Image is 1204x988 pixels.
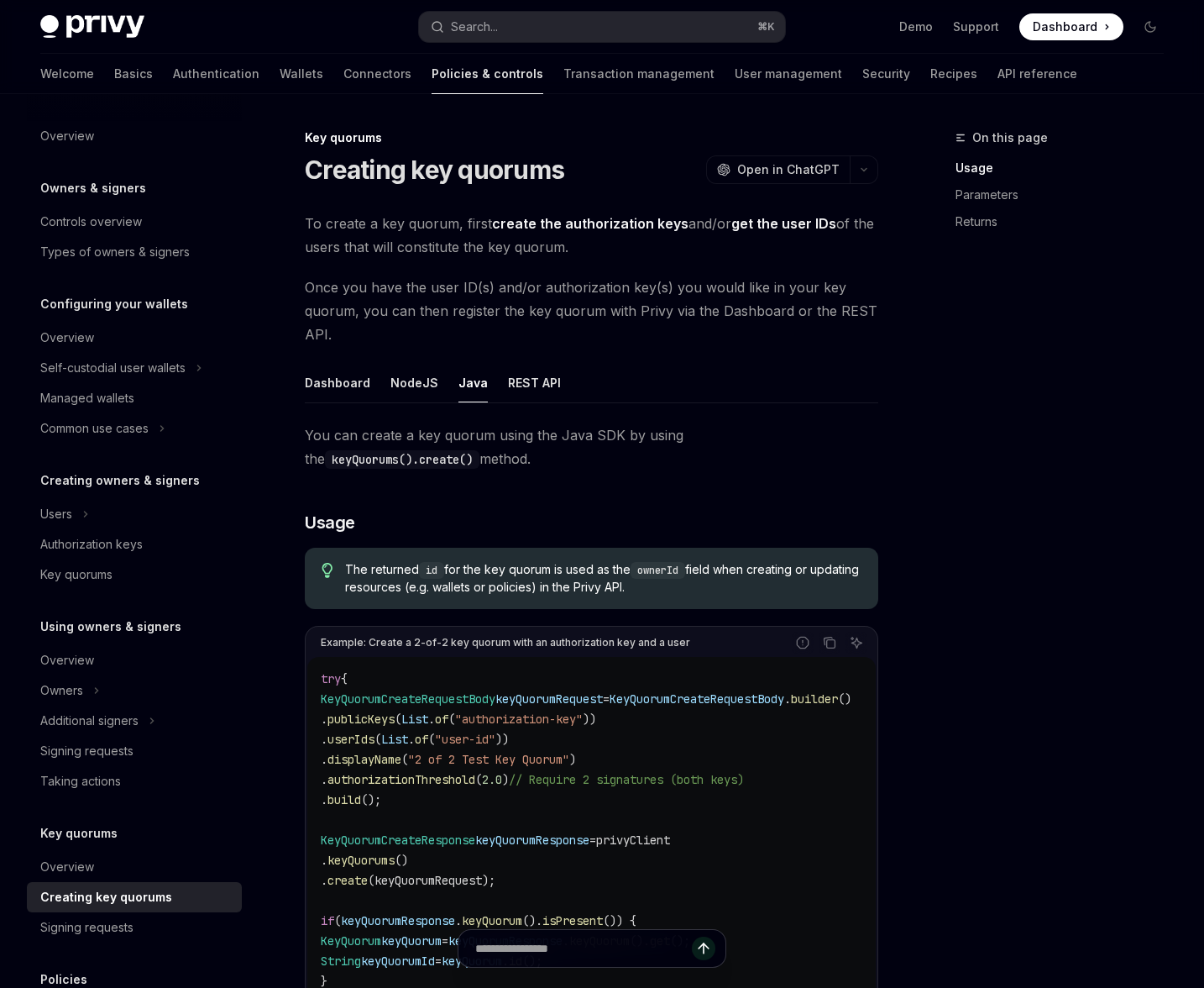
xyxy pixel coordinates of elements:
div: Signing requests [40,917,133,938]
a: Signing requests [27,912,242,943]
div: Controls overview [40,212,142,232]
a: Key quorums [27,560,242,590]
button: REST API [508,363,561,402]
a: create the authorization keys [492,215,688,233]
span: ( [428,732,435,747]
button: Toggle Self-custodial user wallets section [27,353,242,383]
a: Connectors [343,54,411,94]
span: KeyQuorumCreateRequestBody [321,691,495,707]
div: Key quorums [305,129,878,146]
a: Types of owners & signers [27,237,242,267]
div: Authorization keys [40,534,143,554]
div: Creating key quorums [40,887,172,907]
input: Ask a question... [475,930,692,967]
button: Toggle Common use cases section [27,413,242,444]
span: On this page [972,128,1048,148]
span: KeyQuorumCreateResponse [321,833,475,848]
button: Send message [692,937,715,960]
a: get the user IDs [731,215,836,233]
span: ) [569,752,576,767]
span: = [603,691,610,707]
a: Support [953,18,999,35]
span: 2.0 [482,772,502,787]
a: Authentication [173,54,259,94]
span: builder [791,691,838,707]
span: . [784,691,791,707]
span: { [341,671,348,686]
span: "user-id" [435,732,495,747]
span: = [589,833,596,848]
div: Common use cases [40,418,149,439]
a: Welcome [40,54,94,94]
div: Overview [40,857,94,877]
span: ()) { [603,913,636,928]
button: Toggle Owners section [27,675,242,706]
img: dark logo [40,15,144,39]
a: Transaction management [563,54,715,94]
a: Authorization keys [27,529,242,560]
button: Toggle dark mode [1137,13,1164,40]
div: Additional signers [40,711,139,731]
span: (); [361,792,381,807]
span: To create a key quorum, first and/or of the users that will constitute the key quorum. [305,212,878,259]
a: Usage [955,155,1177,181]
span: authorizationThreshold [327,772,475,787]
a: Dashboard [1019,13,1123,40]
a: Taking actions [27,766,242,796]
h5: Creating owners & signers [40,470,200,491]
button: Ask AI [845,632,867,654]
span: ( [448,712,455,727]
a: Security [862,54,910,94]
span: of [415,732,428,747]
div: Key quorums [40,565,113,585]
a: Returns [955,208,1177,235]
a: Overview [27,323,242,353]
h1: Creating key quorums [305,155,564,185]
div: Managed wallets [40,388,134,408]
button: Open in ChatGPT [706,155,850,184]
span: "2 of 2 Test Key Quorum" [408,752,569,767]
span: privyClient [596,833,670,848]
code: id [419,562,444,579]
span: try [321,671,341,686]
span: build [327,792,361,807]
div: Example: Create a 2-of-2 key quorum with an authorization key and a user [321,632,690,654]
code: keyQuorums().create() [325,450,479,469]
span: )) [583,712,596,727]
span: . [455,913,462,928]
span: isPresent [542,913,603,928]
a: Managed wallets [27,383,242,413]
span: The returned for the key quorum is used as the field when creating or updating resources (e.g. wa... [345,561,862,596]
div: Overview [40,650,94,670]
span: )) [495,732,509,747]
h5: Key quorums [40,823,118,843]
a: Basics [114,54,153,94]
button: Dashboard [305,363,370,402]
button: Java [458,363,488,402]
a: Parameters [955,181,1177,208]
a: Wallets [280,54,323,94]
div: Signing requests [40,741,133,761]
span: keyQuorumResponse [341,913,455,928]
span: if [321,913,334,928]
span: keyQuorum [462,913,522,928]
span: ( [334,913,341,928]
div: Self-custodial user wallets [40,358,186,378]
span: keyQuorumRequest [495,691,603,707]
span: (keyQuorumRequest); [368,873,495,888]
span: userIds [327,732,374,747]
button: NodeJS [390,363,438,402]
button: Report incorrect code [792,632,814,654]
span: . [428,712,435,727]
div: Owners [40,681,83,701]
div: Overview [40,126,94,146]
a: Recipes [930,54,977,94]
span: ( [475,772,482,787]
h5: Owners & signers [40,178,146,198]
a: Signing requests [27,736,242,766]
span: Usage [305,511,355,534]
span: () [395,853,408,868]
span: . [321,712,327,727]
a: Controls overview [27,207,242,237]
a: Policies & controls [432,54,543,94]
